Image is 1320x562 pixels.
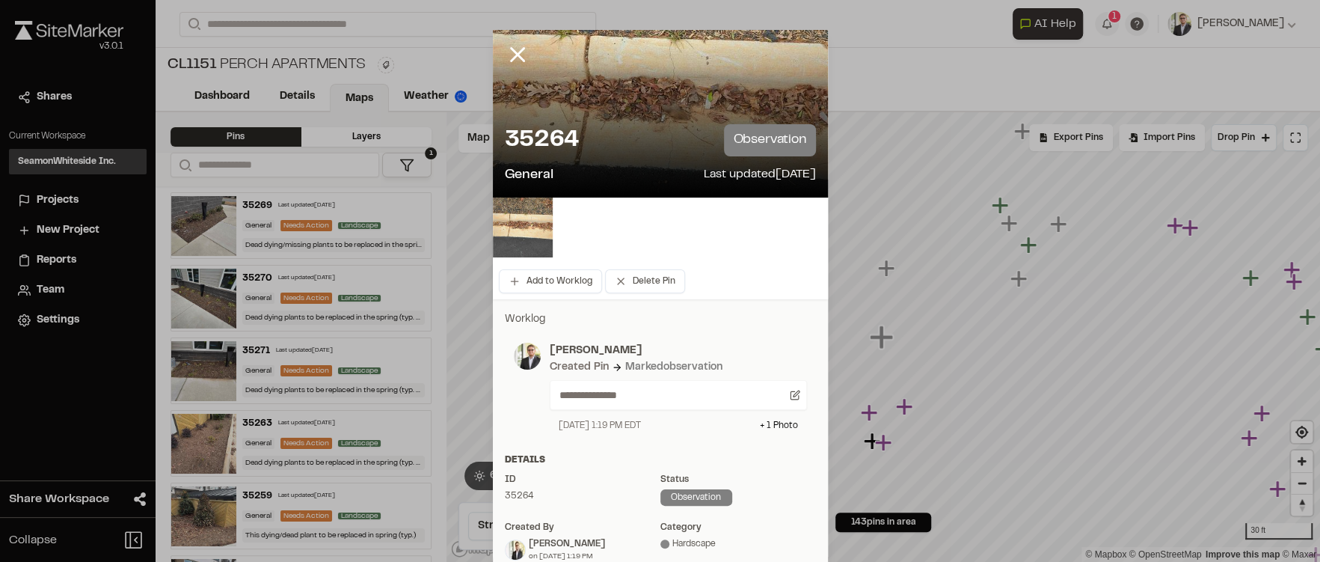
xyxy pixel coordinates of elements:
[514,343,541,370] img: photo
[550,359,609,376] div: Created Pin
[506,540,525,560] img: Colin Brown
[660,473,816,486] div: Status
[529,551,605,562] div: on [DATE] 1:19 PM
[505,165,553,186] p: General
[660,489,732,506] div: observation
[625,359,722,376] div: Marked observation
[605,269,685,293] button: Delete Pin
[529,537,605,551] div: [PERSON_NAME]
[505,311,816,328] p: Worklog
[660,521,816,534] div: category
[660,537,816,551] div: Hardscape
[505,521,660,534] div: Created by
[724,124,815,156] p: observation
[493,198,553,257] img: file
[499,269,602,293] button: Add to Worklog
[505,126,580,156] p: 35264
[505,489,660,503] div: 35264
[505,473,660,486] div: ID
[505,453,816,467] div: Details
[550,343,808,359] p: [PERSON_NAME]
[704,165,816,186] p: Last updated [DATE]
[760,419,798,433] div: + 1 Photo
[559,419,641,433] div: [DATE] 1:19 PM EDT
